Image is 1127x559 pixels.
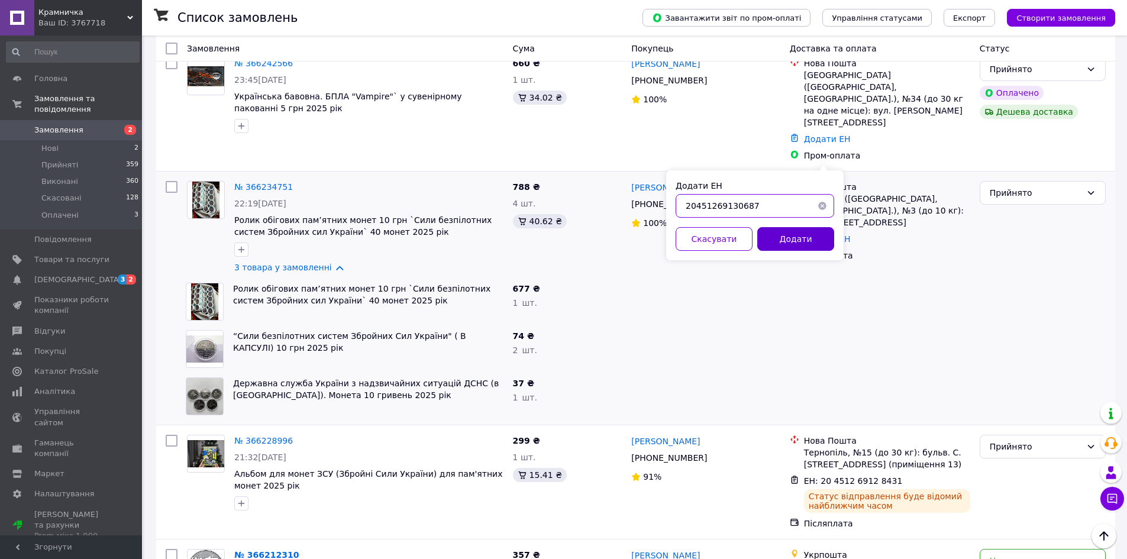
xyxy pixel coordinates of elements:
[233,331,466,353] a: “Сили безпілотних систем Збройних Сил України" ( В КАПСУЛІ) 10 грн 2025 рік
[234,469,502,490] a: Альбом для монет ЗСУ (Збройні Сили України) для пам'ятних монет 2025 рік
[629,72,709,89] div: [PHONE_NUMBER]
[126,193,138,203] span: 128
[177,11,298,25] h1: Список замовлень
[38,18,142,28] div: Ваш ID: 3767718
[34,254,109,265] span: Товари та послуги
[631,44,673,53] span: Покупець
[953,14,986,22] span: Експорт
[34,346,66,357] span: Покупці
[1007,9,1115,27] button: Створити замовлення
[234,182,293,192] a: № 366234751
[34,73,67,84] span: Головна
[513,214,567,228] div: 40.62 ₴
[34,468,64,479] span: Маркет
[234,215,492,237] span: Ролик обігових пам’ятних монет 10 грн `Сили безпілотних систем Збройних сил України` 40 монет 202...
[643,218,667,228] span: 100%
[513,331,534,341] span: 74 ₴
[6,41,140,63] input: Пошук
[234,453,286,462] span: 21:32[DATE]
[34,509,109,542] span: [PERSON_NAME] та рахунки
[34,295,109,316] span: Показники роботи компанії
[234,263,332,272] a: 3 товара у замовленні
[513,298,537,308] span: 1 шт.
[804,489,970,513] div: Статус відправлення буде відомий найближчим часом
[944,9,996,27] button: Експорт
[187,44,240,53] span: Замовлення
[34,93,142,115] span: Замовлення та повідомлення
[757,227,834,251] button: Додати
[34,125,83,135] span: Замовлення
[513,345,537,355] span: 2 шт.
[676,227,753,251] button: Скасувати
[1092,524,1116,548] button: Наверх
[186,378,223,415] img: Фото товару
[34,438,109,459] span: Гаманець компанії
[643,472,661,482] span: 91%
[629,196,709,212] div: [PHONE_NUMBER]
[34,531,109,541] div: Prom мікс 1 000
[980,105,1078,119] div: Дешева доставка
[234,92,461,113] a: Українська бавовна. БПЛА "Vampire"` у сувенірному пакованні 5 грн 2025 рік
[980,86,1044,100] div: Оплачено
[234,199,286,208] span: 22:19[DATE]
[34,406,109,428] span: Управління сайтом
[187,57,225,95] a: Фото товару
[233,379,499,400] a: Державна служба України з надзвичайних ситуацій ДСНС (в [GEOGRAPHIC_DATA]). Монета 10 гривень 202...
[513,44,535,53] span: Cума
[822,9,932,27] button: Управління статусами
[124,125,136,135] span: 2
[804,150,970,161] div: Пром-оплата
[513,393,537,402] span: 1 шт.
[41,160,78,170] span: Прийняті
[34,489,95,499] span: Налаштування
[34,234,92,245] span: Повідомлення
[643,95,667,104] span: 100%
[192,182,220,218] img: Фото товару
[513,182,540,192] span: 788 ₴
[804,193,970,228] div: Тернівка ([GEOGRAPHIC_DATA], [GEOGRAPHIC_DATA].), №3 (до 10 кг): вул. [STREET_ADDRESS]
[513,468,567,482] div: 15.41 ₴
[513,379,534,388] span: 37 ₴
[804,476,903,486] span: ЕН: 20 4512 6912 8431
[810,194,834,218] button: Очистить
[631,58,700,70] a: [PERSON_NAME]
[34,366,98,377] span: Каталог ProSale
[127,274,136,285] span: 2
[631,435,700,447] a: [PERSON_NAME]
[804,447,970,470] div: Тернопіль, №15 (до 30 кг): бульв. С. [STREET_ADDRESS] (приміщення 13)
[513,453,536,462] span: 1 шт.
[804,181,970,193] div: Нова Пошта
[995,12,1115,22] a: Створити замовлення
[41,143,59,154] span: Нові
[118,274,127,285] span: 3
[513,284,540,293] span: 677 ₴
[513,436,540,445] span: 299 ₴
[1100,487,1124,510] button: Чат з покупцем
[513,199,536,208] span: 4 шт.
[34,274,122,285] span: [DEMOGRAPHIC_DATA]
[126,160,138,170] span: 359
[41,176,78,187] span: Виконані
[804,134,851,144] a: Додати ЕН
[234,59,293,68] a: № 366242566
[804,435,970,447] div: Нова Пошта
[134,210,138,221] span: 3
[629,450,709,466] div: [PHONE_NUMBER]
[188,66,224,86] img: Фото товару
[804,518,970,529] div: Післяплата
[1016,14,1106,22] span: Створити замовлення
[513,59,540,68] span: 660 ₴
[233,284,490,305] a: Ролик обігових пам’ятних монет 10 грн `Сили безпілотних систем Збройних сил України` 40 монет 202...
[234,75,286,85] span: 23:45[DATE]
[631,182,700,193] a: [PERSON_NAME]
[187,181,225,219] a: Фото товару
[38,7,127,18] span: Крамничка
[187,435,225,473] a: Фото товару
[513,75,536,85] span: 1 шт.
[188,440,224,468] img: Фото товару
[126,176,138,187] span: 360
[234,436,293,445] a: № 366228996
[186,335,223,363] img: Фото товару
